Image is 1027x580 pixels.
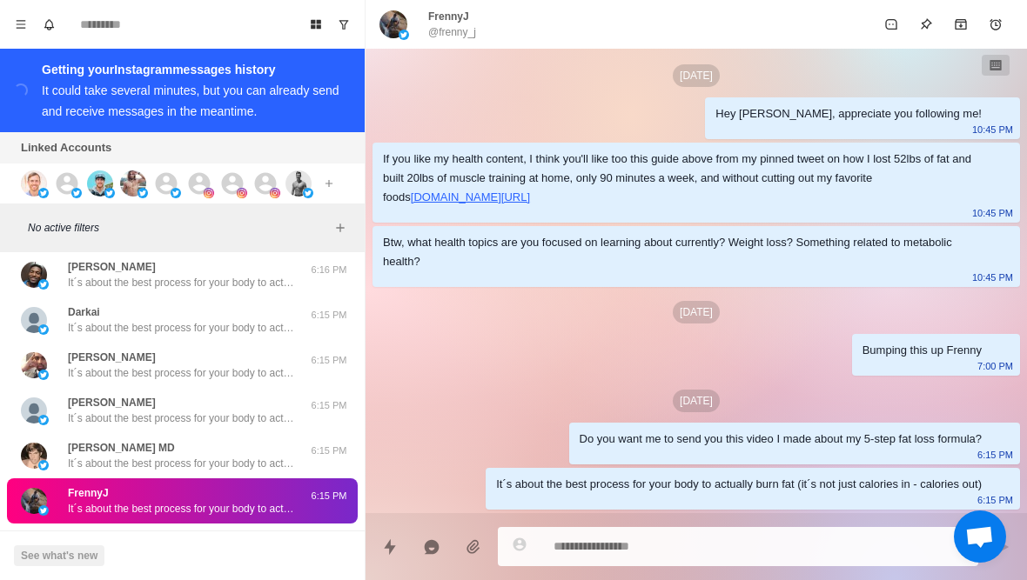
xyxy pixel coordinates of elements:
img: picture [21,397,47,423]
img: picture [21,170,47,197]
a: [DOMAIN_NAME][URL] [411,190,530,203]
p: @frenny_j [428,24,476,40]
img: picture [38,279,49,290]
div: If you like my health content, I think you'll like too this guide above from my pinned tweet on h... [383,150,982,207]
p: [DATE] [673,390,720,412]
button: Add filters [330,217,351,238]
img: picture [237,188,247,198]
img: picture [399,30,409,40]
img: picture [38,324,49,335]
img: picture [21,488,47,514]
img: picture [38,460,49,470]
button: Archive [943,7,978,42]
p: [DATE] [673,64,720,87]
button: Pin [909,7,943,42]
img: picture [38,188,49,198]
p: 6:15 PM [307,353,351,368]
button: See what's new [14,545,104,566]
p: 10:45 PM [972,203,1013,223]
p: It´s about the best process for your body to actually burn fat (it´s not just calories in - calor... [68,320,294,336]
button: Board View [302,10,330,38]
div: It´s about the best process for your body to actually burn fat (it´s not just calories in - calor... [496,475,982,494]
img: picture [104,188,115,198]
p: [PERSON_NAME] [68,350,156,365]
p: [PERSON_NAME] [68,259,156,275]
img: picture [270,188,280,198]
img: picture [138,188,148,198]
p: [DATE] [673,301,720,323]
img: picture [71,188,82,198]
img: picture [204,188,214,198]
div: Do you want me to send you this video I made about my 5-step fat loss formula? [580,430,982,449]
p: No active filters [28,220,330,236]
img: picture [38,505,49,516]
p: Darkai [68,304,100,320]
img: picture [21,307,47,333]
div: Btw, what health topics are you focused on learning about currently? Weight loss? Something relat... [383,233,982,271]
img: picture [38,415,49,425]
img: picture [303,188,313,198]
button: Quick replies [373,530,407,564]
button: Add reminder [978,7,1013,42]
img: picture [171,188,181,198]
p: [PERSON_NAME] MD [68,440,175,456]
div: Getting your Instagram messages history [42,59,344,80]
p: 6:15 PM [307,398,351,413]
div: Open chat [954,510,1006,563]
p: It´s about the best process for your body to actually burn fat (it´s not just calories in - calor... [68,501,294,517]
img: picture [21,443,47,469]
p: 10:45 PM [972,268,1013,287]
div: It could take several minutes, but you can already send and receive messages in the meantime. [42,83,339,118]
div: Bumping this up Frenny [863,341,982,360]
p: It´s about the best process for your body to actually burn fat (it´s not just calories in - calor... [68,456,294,471]
p: 6:16 PM [307,263,351,277]
p: 10:45 PM [972,120,1013,139]
p: FrennyJ [68,485,109,501]
button: Notifications [35,10,63,38]
p: 6:15 PM [307,443,351,458]
p: It´s about the best process for your body to actually burn fat (it´s not just calories in - calor... [68,410,294,426]
img: picture [21,262,47,288]
p: It´s about the best process for your body to actually burn fat (it´s not just calories in - calor... [68,365,294,381]
p: 6:15 PM [977,445,1013,464]
button: Show unread conversations [330,10,358,38]
p: 6:15 PM [307,308,351,323]
img: picture [87,170,113,197]
button: Menu [7,10,35,38]
p: It´s about the best process for your body to actually burn fat (it´s not just calories in - calor... [68,275,294,290]
p: 6:15 PM [307,489,351,503]
img: picture [285,170,312,197]
img: picture [38,370,49,380]
button: Reply with AI [414,530,449,564]
button: Add account [319,173,339,194]
div: Hey [PERSON_NAME], appreciate you following me! [715,104,982,123]
p: FrennyJ [428,9,469,24]
button: Add media [456,530,491,564]
button: Mark as unread [874,7,909,42]
p: 7:00 PM [977,357,1013,376]
img: picture [21,352,47,378]
img: picture [120,170,146,197]
p: [PERSON_NAME] [68,395,156,410]
img: picture [379,10,407,38]
p: Linked Accounts [21,139,111,157]
p: 6:15 PM [977,490,1013,510]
